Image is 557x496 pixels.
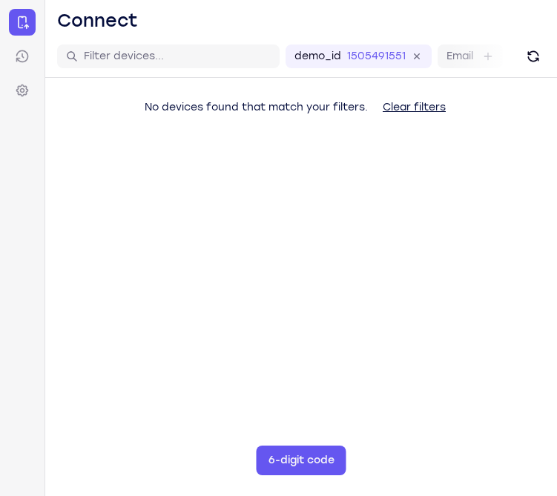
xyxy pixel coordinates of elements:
label: Email [446,49,473,64]
a: Settings [9,77,36,104]
h1: Connect [57,9,138,33]
button: Clear filters [371,93,458,122]
a: Sessions [9,43,36,70]
label: demo_id [294,49,341,64]
input: Filter devices... [84,49,271,64]
a: Connect [9,9,36,36]
span: No devices found that match your filters. [145,101,368,113]
button: 6-digit code [257,446,346,475]
button: Refresh [521,44,545,68]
